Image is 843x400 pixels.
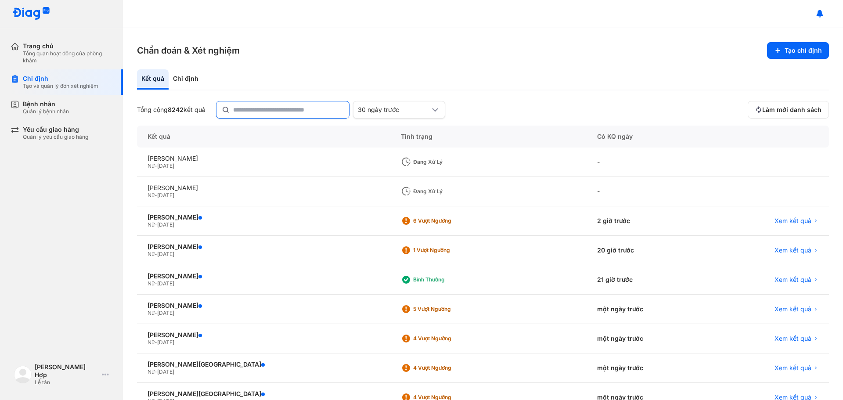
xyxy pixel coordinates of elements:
[413,306,483,313] div: 5 Vượt ngưỡng
[148,302,380,310] div: [PERSON_NAME]
[155,192,157,198] span: -
[23,126,88,133] div: Yêu cầu giao hàng
[775,305,811,313] span: Xem kết quả
[23,133,88,141] div: Quản lý yêu cầu giao hàng
[587,177,710,206] div: -
[148,272,380,280] div: [PERSON_NAME]
[155,280,157,287] span: -
[413,159,483,166] div: Đang xử lý
[137,106,205,114] div: Tổng cộng kết quả
[762,106,821,114] span: Làm mới danh sách
[157,310,174,316] span: [DATE]
[775,276,811,284] span: Xem kết quả
[390,126,587,148] div: Tình trạng
[23,42,112,50] div: Trang chủ
[157,221,174,228] span: [DATE]
[157,251,174,257] span: [DATE]
[587,324,710,353] div: một ngày trước
[148,251,155,257] span: Nữ
[148,390,380,398] div: [PERSON_NAME][GEOGRAPHIC_DATA]
[137,126,390,148] div: Kết quả
[155,310,157,316] span: -
[157,192,174,198] span: [DATE]
[413,217,483,224] div: 6 Vượt ngưỡng
[775,217,811,225] span: Xem kết quả
[748,101,829,119] button: Làm mới danh sách
[413,247,483,254] div: 1 Vượt ngưỡng
[155,162,157,169] span: -
[148,360,380,368] div: [PERSON_NAME][GEOGRAPHIC_DATA]
[14,366,32,383] img: logo
[587,236,710,265] div: 20 giờ trước
[148,162,155,169] span: Nữ
[148,155,380,162] div: [PERSON_NAME]
[775,335,811,342] span: Xem kết quả
[148,243,380,251] div: [PERSON_NAME]
[148,221,155,228] span: Nữ
[137,44,240,57] h3: Chẩn đoán & Xét nghiệm
[148,368,155,375] span: Nữ
[148,184,380,192] div: [PERSON_NAME]
[23,50,112,64] div: Tổng quan hoạt động của phòng khám
[155,339,157,346] span: -
[587,295,710,324] div: một ngày trước
[155,251,157,257] span: -
[587,148,710,177] div: -
[358,106,430,114] div: 30 ngày trước
[587,265,710,295] div: 21 giờ trước
[148,280,155,287] span: Nữ
[775,364,811,372] span: Xem kết quả
[587,206,710,236] div: 2 giờ trước
[23,83,98,90] div: Tạo và quản lý đơn xét nghiệm
[168,106,184,113] span: 8242
[12,7,50,21] img: logo
[157,368,174,375] span: [DATE]
[148,339,155,346] span: Nữ
[148,331,380,339] div: [PERSON_NAME]
[413,276,483,283] div: Bình thường
[148,192,155,198] span: Nữ
[148,310,155,316] span: Nữ
[413,188,483,195] div: Đang xử lý
[767,42,829,59] button: Tạo chỉ định
[23,108,69,115] div: Quản lý bệnh nhân
[137,69,169,90] div: Kết quả
[157,280,174,287] span: [DATE]
[157,339,174,346] span: [DATE]
[155,221,157,228] span: -
[155,368,157,375] span: -
[587,126,710,148] div: Có KQ ngày
[775,246,811,254] span: Xem kết quả
[35,363,98,379] div: [PERSON_NAME] Hợp
[413,364,483,371] div: 4 Vượt ngưỡng
[157,162,174,169] span: [DATE]
[23,100,69,108] div: Bệnh nhân
[587,353,710,383] div: một ngày trước
[413,335,483,342] div: 4 Vượt ngưỡng
[169,69,203,90] div: Chỉ định
[35,379,98,386] div: Lễ tân
[148,213,380,221] div: [PERSON_NAME]
[23,75,98,83] div: Chỉ định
